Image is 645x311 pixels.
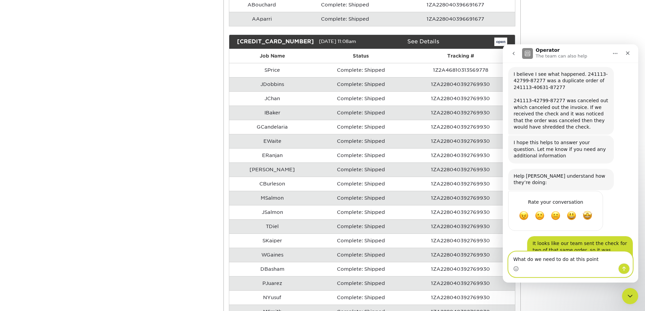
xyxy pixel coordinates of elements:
span: [DATE] 11:08am [319,39,356,44]
a: open [494,38,507,46]
td: Complete: Shipped [316,276,406,290]
td: CBurleson [229,177,316,191]
td: WGaines [229,248,316,262]
td: Complete: Shipped [316,77,406,91]
td: 1ZA228040392769930 [406,91,515,106]
td: NYusuf [229,290,316,305]
td: 1ZA228040392769930 [406,134,515,148]
td: 1ZA228040392769930 [406,77,515,91]
td: 1ZA228040392769930 [406,191,515,205]
td: DBasham [229,262,316,276]
td: 1ZA228040392769930 [406,290,515,305]
td: 1ZA228040392769930 [406,276,515,290]
td: 1ZA228040392769930 [406,248,515,262]
td: Complete: Shipped [316,91,406,106]
td: Complete: Shipped [316,262,406,276]
td: Complete: Shipped [316,290,406,305]
td: 1ZA228040392769930 [406,262,515,276]
td: 1ZA228040392769930 [406,162,515,177]
th: Job Name [229,49,316,63]
td: TDiel [229,219,316,234]
td: Complete: Shipped [294,12,396,26]
td: GCandelaria [229,120,316,134]
iframe: Google Customer Reviews [2,290,58,309]
td: Complete: Shipped [316,120,406,134]
td: Complete: Shipped [316,191,406,205]
td: 1ZA228040392769930 [406,219,515,234]
td: EWaite [229,134,316,148]
th: Tracking # [406,49,515,63]
td: 1ZA228040392769930 [406,120,515,134]
td: Complete: Shipped [316,148,406,162]
td: MSalmon [229,191,316,205]
td: Complete: Shipped [316,248,406,262]
td: 1Z2A46810313569778 [406,63,515,77]
td: Complete: Shipped [316,177,406,191]
td: AAparri [229,12,294,26]
iframe: Intercom live chat [503,44,638,283]
td: JDobbins [229,77,316,91]
td: Complete: Shipped [316,162,406,177]
td: [PERSON_NAME] [229,162,316,177]
td: Complete: Shipped [316,205,406,219]
td: SPrice [229,63,316,77]
td: 1ZA228040396691677 [396,12,515,26]
th: Status [316,49,406,63]
iframe: Intercom live chat [622,288,638,304]
td: Complete: Shipped [316,134,406,148]
td: PJuarez [229,276,316,290]
a: See Details [407,38,439,45]
td: JSalmon [229,205,316,219]
div: [CREDIT_CARD_NUMBER] [232,38,319,46]
td: 1ZA228040392769930 [406,148,515,162]
td: Complete: Shipped [316,63,406,77]
td: 1ZA228040392769930 [406,177,515,191]
td: 1ZA228040392769930 [406,106,515,120]
td: ERanjan [229,148,316,162]
td: Complete: Shipped [316,106,406,120]
td: 1ZA228040392769930 [406,205,515,219]
td: SKaiper [229,234,316,248]
td: IBaker [229,106,316,120]
td: JChan [229,91,316,106]
td: Complete: Shipped [316,234,406,248]
td: Complete: Shipped [316,219,406,234]
td: 1ZA228040392769930 [406,234,515,248]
